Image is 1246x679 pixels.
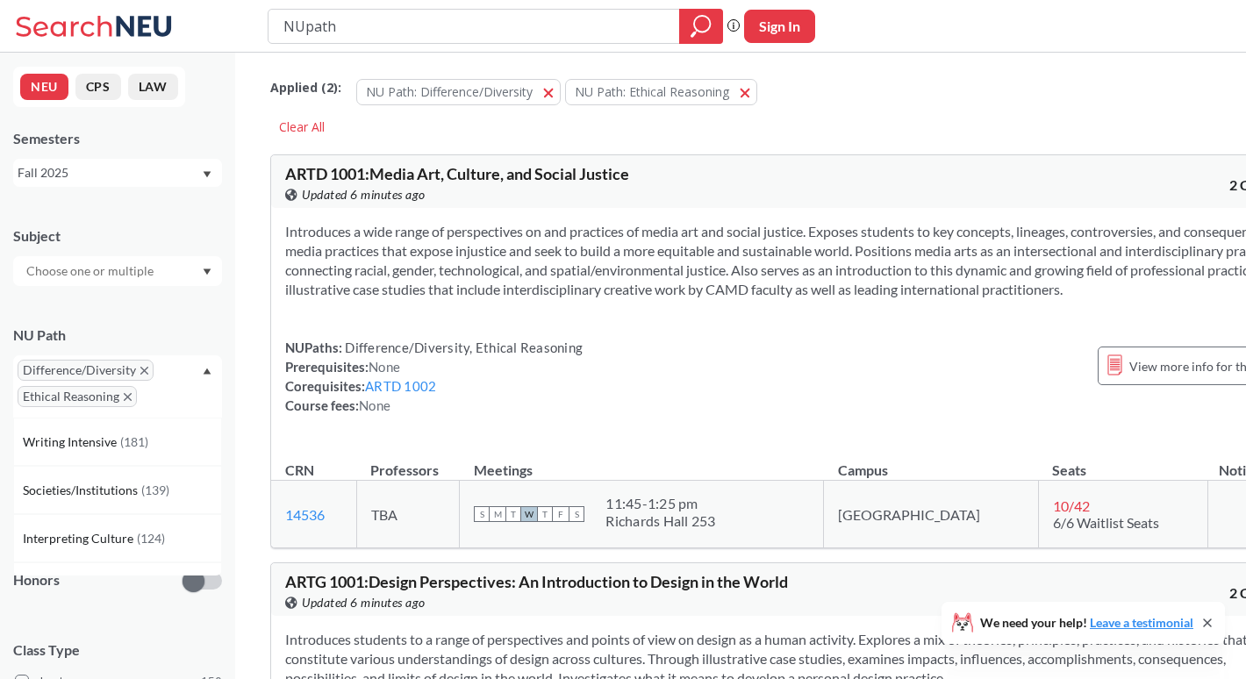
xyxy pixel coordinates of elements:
svg: X to remove pill [140,367,148,375]
span: T [505,506,521,522]
p: Honors [13,570,60,590]
button: LAW [128,74,178,100]
input: Class, professor, course number, "phrase" [282,11,667,41]
span: M [490,506,505,522]
svg: magnifying glass [691,14,712,39]
div: Clear All [270,114,333,140]
div: Semesters [13,129,222,148]
span: Interpreting Culture [23,529,137,548]
span: Updated 6 minutes ago [302,185,426,204]
div: NUPaths: Prerequisites: Corequisites: Course fees: [285,338,583,415]
div: Dropdown arrow [13,256,222,286]
span: Applied ( 2 ): [270,78,341,97]
span: NU Path: Difference/Diversity [366,83,533,100]
svg: Dropdown arrow [203,171,211,178]
span: None [369,359,400,375]
div: NU Path [13,325,222,345]
span: Writing Intensive [23,432,120,452]
span: Updated 6 minutes ago [302,593,426,612]
span: T [537,506,553,522]
a: 14536 [285,506,325,523]
button: NU Path: Difference/Diversity [356,79,561,105]
span: ARTG 1001 : Design Perspectives: An Introduction to Design in the World [285,572,788,591]
th: Campus [824,443,1038,481]
button: CPS [75,74,121,100]
svg: Dropdown arrow [203,368,211,375]
span: Ethical ReasoningX to remove pill [18,386,137,407]
th: Meetings [460,443,824,481]
span: We need your help! [980,617,1193,629]
span: Class Type [13,640,222,660]
span: ARTD 1001 : Media Art, Culture, and Social Justice [285,164,629,183]
div: 11:45 - 1:25 pm [605,495,715,512]
a: ARTD 1002 [365,378,436,394]
span: ( 181 ) [120,434,148,449]
span: S [569,506,584,522]
span: NU Path: Ethical Reasoning [575,83,729,100]
div: Richards Hall 253 [605,512,715,530]
span: Difference/DiversityX to remove pill [18,360,154,381]
input: Choose one or multiple [18,261,165,282]
svg: X to remove pill [124,393,132,401]
td: [GEOGRAPHIC_DATA] [824,481,1038,548]
button: Sign In [744,10,815,43]
div: Subject [13,226,222,246]
button: NEU [20,74,68,100]
button: NU Path: Ethical Reasoning [565,79,757,105]
svg: Dropdown arrow [203,268,211,275]
span: None [359,397,390,413]
div: CRN [285,461,314,480]
div: magnifying glass [679,9,723,44]
div: Fall 2025 [18,163,201,182]
span: 6/6 Waitlist Seats [1053,514,1159,531]
span: ( 139 ) [141,482,169,497]
div: Difference/DiversityX to remove pillEthical ReasoningX to remove pillDropdown arrowWriting Intens... [13,355,222,418]
th: Seats [1038,443,1207,481]
th: Professors [356,443,460,481]
span: 10 / 42 [1053,497,1090,514]
div: Fall 2025Dropdown arrow [13,159,222,187]
span: Difference/Diversity, Ethical Reasoning [342,339,583,355]
span: Societies/Institutions [23,481,141,500]
span: W [521,506,537,522]
span: ( 124 ) [137,531,165,546]
span: S [474,506,490,522]
span: F [553,506,569,522]
td: TBA [356,481,460,548]
a: Leave a testimonial [1090,615,1193,630]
